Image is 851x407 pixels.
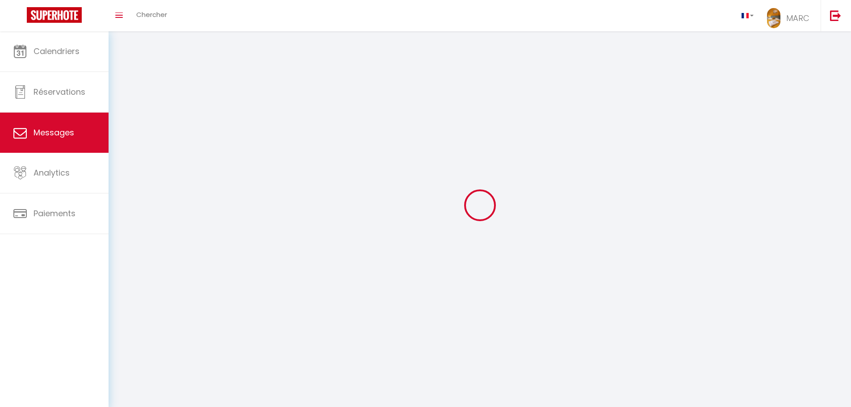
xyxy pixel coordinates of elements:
span: Calendriers [34,46,80,57]
span: Analytics [34,167,70,178]
span: Paiements [34,208,75,219]
img: logout [830,10,841,21]
span: Réservations [34,86,85,97]
span: MARC [786,13,809,24]
span: Messages [34,127,74,138]
img: ... [767,8,780,28]
img: Super Booking [27,7,82,23]
span: Chercher [136,10,167,19]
